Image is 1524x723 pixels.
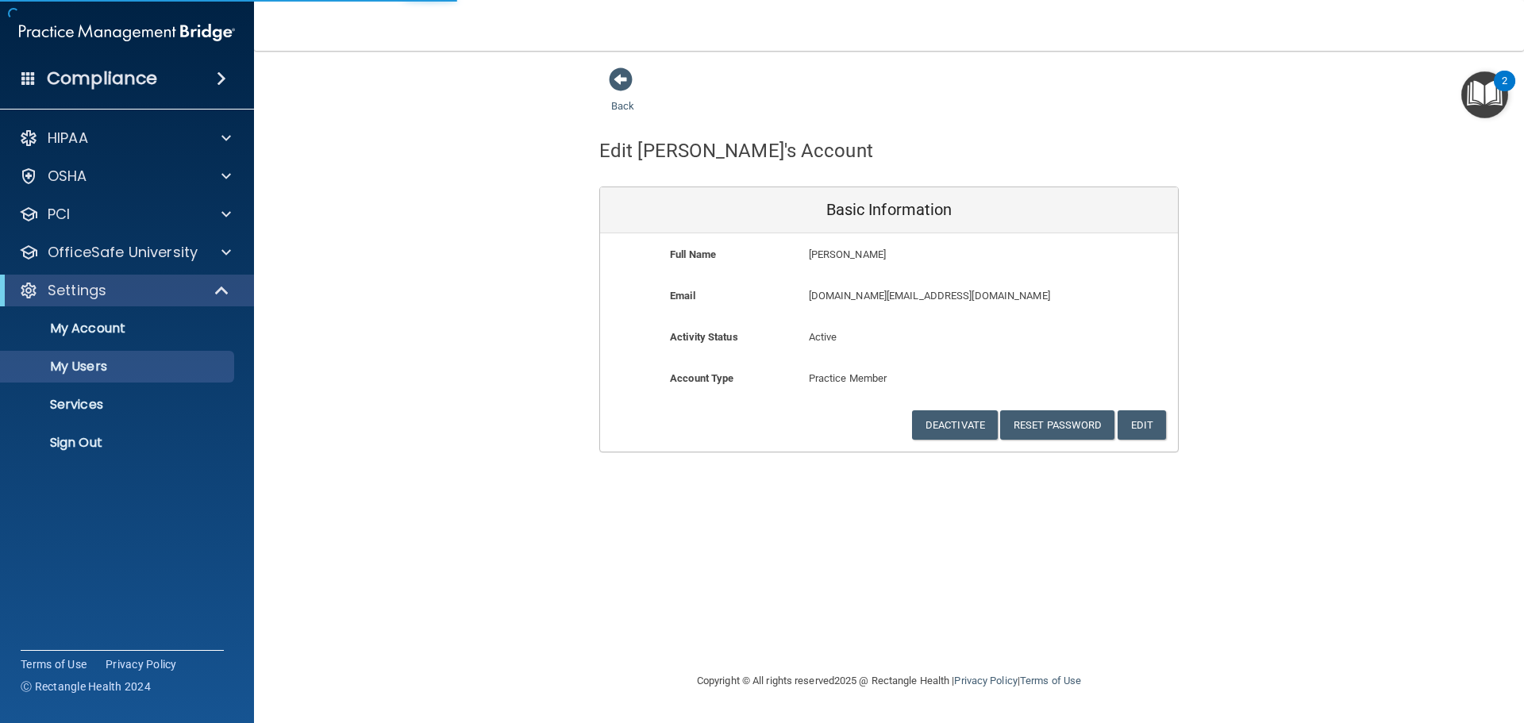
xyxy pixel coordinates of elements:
[1502,81,1507,102] div: 2
[912,410,998,440] button: Deactivate
[10,359,227,375] p: My Users
[809,328,970,347] p: Active
[599,140,873,161] h4: Edit [PERSON_NAME]'s Account
[19,167,231,186] a: OSHA
[809,369,970,388] p: Practice Member
[19,243,231,262] a: OfficeSafe University
[48,205,70,224] p: PCI
[600,187,1178,233] div: Basic Information
[48,281,106,300] p: Settings
[21,679,151,694] span: Ⓒ Rectangle Health 2024
[954,675,1017,686] a: Privacy Policy
[670,331,738,343] b: Activity Status
[48,243,198,262] p: OfficeSafe University
[10,435,227,451] p: Sign Out
[19,205,231,224] a: PCI
[19,17,235,48] img: PMB logo
[1118,410,1166,440] button: Edit
[47,67,157,90] h4: Compliance
[19,281,230,300] a: Settings
[809,245,1062,264] p: [PERSON_NAME]
[611,81,634,112] a: Back
[1000,410,1114,440] button: Reset Password
[48,129,88,148] p: HIPAA
[10,397,227,413] p: Services
[1461,71,1508,118] button: Open Resource Center, 2 new notifications
[10,321,227,337] p: My Account
[19,129,231,148] a: HIPAA
[1020,675,1081,686] a: Terms of Use
[21,656,87,672] a: Terms of Use
[809,287,1062,306] p: [DOMAIN_NAME][EMAIL_ADDRESS][DOMAIN_NAME]
[670,372,733,384] b: Account Type
[48,167,87,186] p: OSHA
[106,656,177,672] a: Privacy Policy
[670,248,716,260] b: Full Name
[599,656,1179,706] div: Copyright © All rights reserved 2025 @ Rectangle Health | |
[670,290,695,302] b: Email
